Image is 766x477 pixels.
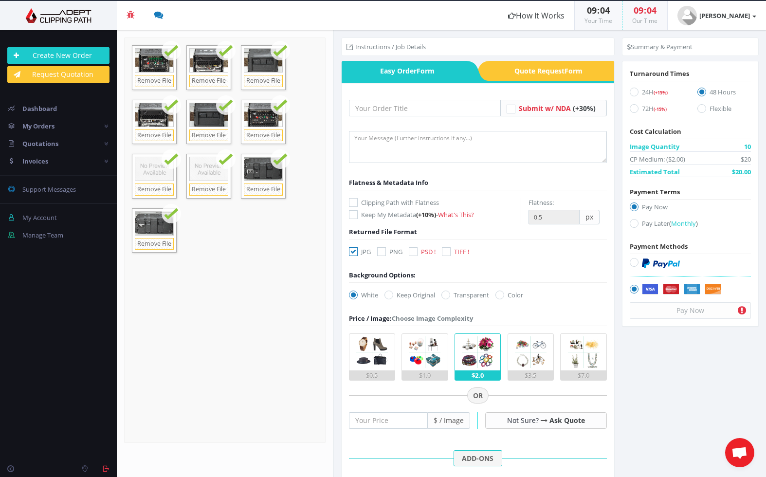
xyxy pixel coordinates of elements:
a: Remove File [135,75,174,87]
label: Flatness: [529,198,554,207]
input: Your Order Title [349,100,501,116]
span: Easy Order [342,61,466,81]
label: JPG [349,247,371,257]
label: White [349,290,378,300]
a: Remove File [135,238,174,250]
div: $3.5 [508,370,553,380]
span: Estimated Total [630,167,680,177]
img: 5.png [565,334,602,370]
span: Cost Calculation [630,127,681,136]
span: Invoices [22,157,48,165]
a: (-15%) [654,104,667,113]
span: Dashboard [22,104,57,113]
span: Quote Request [490,61,614,81]
span: OR [467,387,489,404]
span: $ / Image [428,412,470,429]
span: Returned File Format [349,227,417,236]
strong: [PERSON_NAME] [699,11,750,20]
span: Payment Terms [630,187,680,196]
label: Pay Later [630,219,751,232]
img: 3.png [459,334,496,370]
span: px [580,210,600,224]
a: How It Works [498,1,574,30]
div: Open chat [725,438,754,467]
span: ADD-ONS [454,450,502,467]
div: Background Options: [349,270,416,280]
span: $20 [741,154,751,164]
span: Turnaround Times [630,69,689,78]
label: Clipping Path with Flatness [349,198,521,207]
a: [PERSON_NAME] [668,1,766,30]
a: Submit w/ NDA (+30%) [519,104,596,113]
a: Remove File [189,183,228,196]
a: Remove File [189,129,228,142]
div: $7.0 [561,370,606,380]
img: 4.png [512,334,549,370]
span: Image Quantity [630,142,679,151]
span: Monthly [671,219,696,228]
span: (-15%) [654,106,667,112]
label: 72H [630,104,683,117]
label: Color [495,290,523,300]
span: PSD ! [421,247,436,256]
div: $1.0 [402,370,447,380]
i: Form [417,66,435,75]
a: Quote RequestForm [490,61,614,81]
span: (+15%) [654,90,668,96]
label: Keep Original [384,290,435,300]
label: Pay Now [630,202,751,215]
label: Transparent [441,290,489,300]
li: Instructions / Job Details [347,42,426,52]
span: Payment Methods [630,242,688,251]
label: 48 Hours [697,87,751,100]
span: Quotations [22,139,58,148]
a: Remove File [135,129,174,142]
small: Your Time [584,17,612,25]
a: Remove File [244,75,283,87]
a: Remove File [244,129,283,142]
img: Adept Graphics [7,8,109,23]
a: Remove File [244,183,283,196]
span: TIFF ! [454,247,469,256]
span: : [643,4,647,16]
small: Our Time [632,17,657,25]
span: Support Messages [22,185,76,194]
span: 04 [647,4,657,16]
a: (+15%) [654,88,668,96]
label: PNG [377,247,402,257]
label: 24H [630,87,683,100]
a: Easy OrderForm [342,61,466,81]
span: $20.00 [732,167,751,177]
span: Not Sure? [507,416,539,425]
span: CP Medium: ($2.00) [630,154,685,164]
i: Form [565,66,583,75]
a: Remove File [135,183,174,196]
a: Ask Quote [549,416,585,425]
a: Request Quotation [7,66,109,83]
span: Manage Team [22,231,63,239]
input: Your Price [349,412,428,429]
div: $2.0 [455,370,500,380]
div: Choose Image Complexity [349,313,473,323]
span: Price / Image: [349,314,392,323]
span: : [597,4,600,16]
span: My Account [22,213,57,222]
span: 04 [600,4,610,16]
a: Remove File [189,75,228,87]
label: Flexible [697,104,751,117]
img: user_default.jpg [677,6,697,25]
span: Flatness & Metadata Info [349,178,428,187]
label: Keep My Metadata - [349,210,521,220]
span: 10 [744,142,751,151]
div: $0.5 [349,370,395,380]
a: What's This? [438,210,474,219]
span: Submit w/ NDA [519,104,571,113]
img: PayPal [642,258,680,268]
span: My Orders [22,122,55,130]
img: 2.png [407,334,443,370]
img: Securely by Stripe [642,284,721,295]
span: 09 [587,4,597,16]
span: 09 [634,4,643,16]
a: Create New Order [7,47,109,64]
img: 1.png [354,334,390,370]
